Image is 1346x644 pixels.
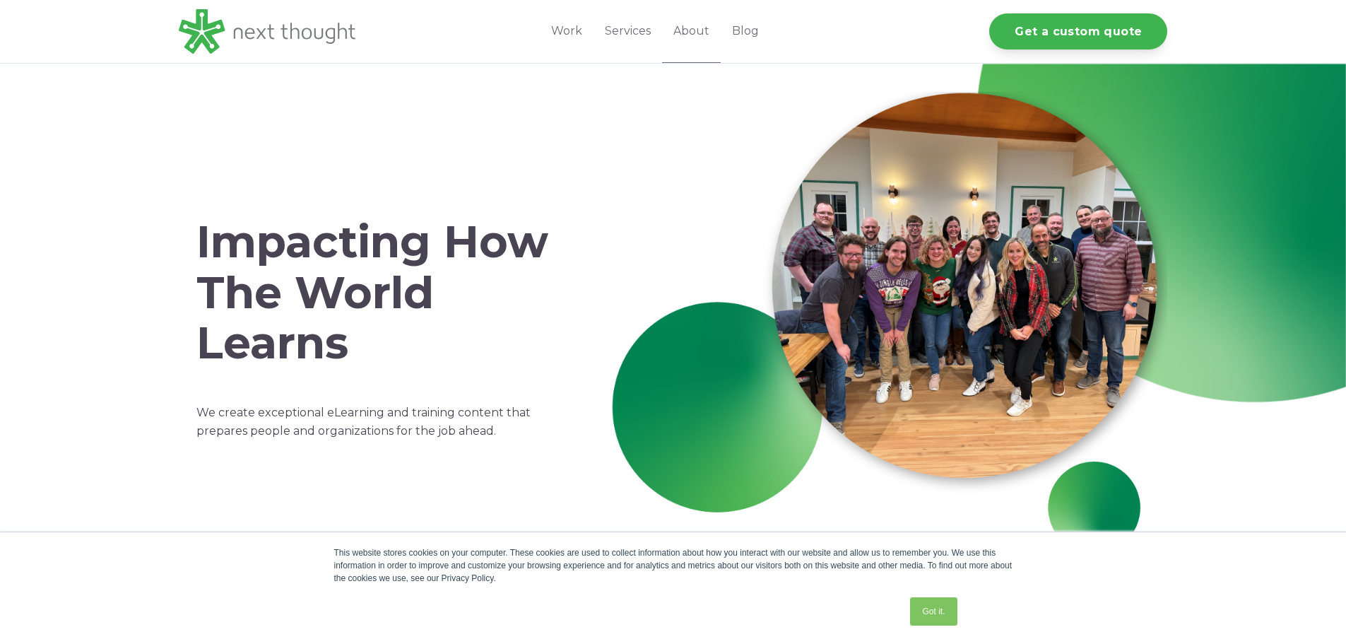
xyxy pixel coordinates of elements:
[334,546,1013,585] div: This website stores cookies on your computer. These cookies are used to collect information about...
[179,9,355,54] img: LG - NextThought Logo
[196,406,531,438] span: We create exceptional eLearning and training content that prepares people and organizations for t...
[605,92,1168,561] img: NTGroup
[989,13,1167,49] a: Get a custom quote
[196,215,548,370] span: Impacting How The World Learns
[910,597,957,626] a: Got it.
